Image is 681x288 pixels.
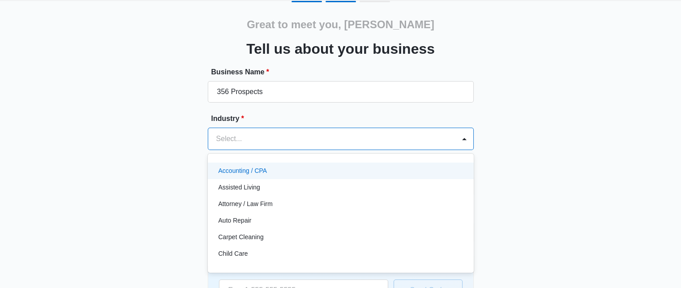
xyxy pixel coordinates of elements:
p: Carpet Cleaning [218,232,264,242]
p: Accounting / CPA [218,166,267,176]
p: Auto Repair [218,216,252,225]
label: Industry [211,113,477,124]
p: Assisted Living [218,183,260,192]
h3: Tell us about your business [246,38,435,60]
label: Business Name [211,67,477,77]
p: Attorney / Law Firm [218,199,273,209]
h2: Great to meet you, [PERSON_NAME] [247,17,434,33]
p: Child Care [218,249,248,258]
input: e.g. Jane's Plumbing [208,81,474,103]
